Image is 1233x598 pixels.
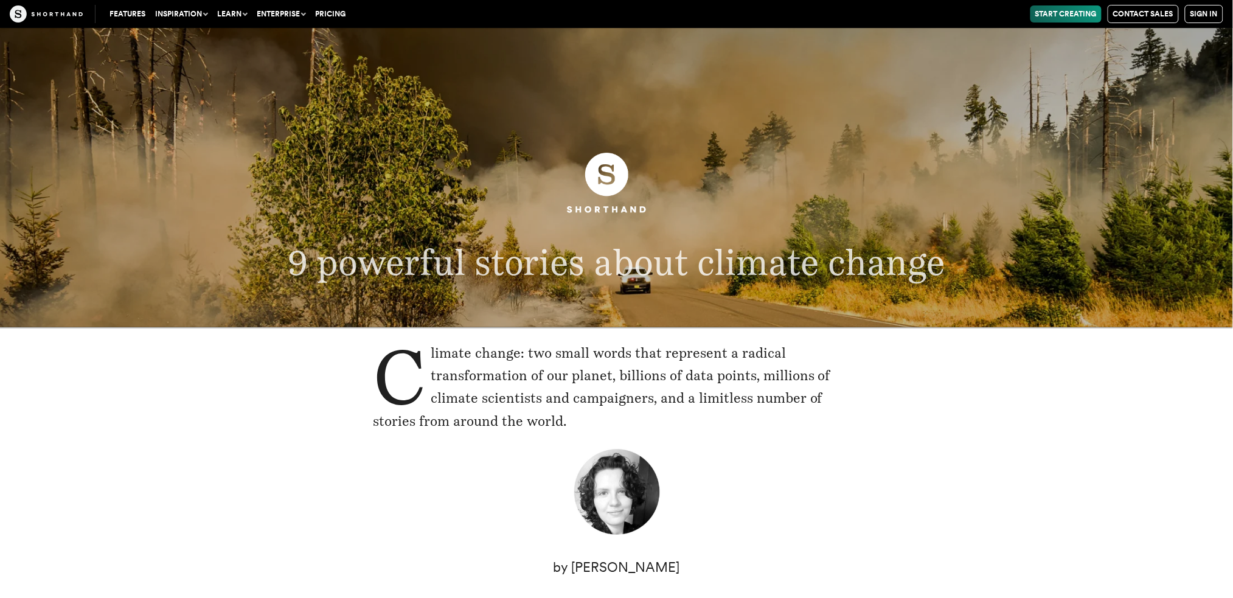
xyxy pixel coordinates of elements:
button: Learn [212,5,252,23]
button: Inspiration [150,5,212,23]
button: Enterprise [252,5,310,23]
img: The Craft [10,5,83,23]
a: Contact Sales [1108,5,1179,23]
p: Climate change: two small words that represent a radical transformation of our planet, billions o... [373,342,860,433]
p: by [PERSON_NAME] [373,556,860,579]
span: 9 powerful stories about climate change [288,241,945,283]
a: Features [105,5,150,23]
a: Pricing [310,5,350,23]
a: Start Creating [1030,5,1102,23]
a: Sign in [1185,5,1223,23]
